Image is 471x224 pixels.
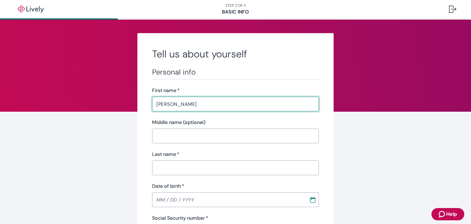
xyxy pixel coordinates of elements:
label: Date of birth [152,183,184,190]
input: MM / DD / YYYY [152,194,305,206]
svg: Zendesk support icon [439,210,446,218]
label: First name [152,87,180,94]
h3: Personal info [152,68,319,77]
label: Last name [152,151,179,158]
button: Log out [444,2,461,17]
img: Lively [13,6,48,13]
h2: Tell us about yourself [152,48,319,60]
svg: Calendar [310,197,316,203]
label: Social Security number [152,214,208,222]
label: Middle name (optional) [152,119,205,126]
button: Zendesk support iconHelp [431,208,464,220]
button: Choose date [307,194,318,205]
span: Help [446,210,457,218]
